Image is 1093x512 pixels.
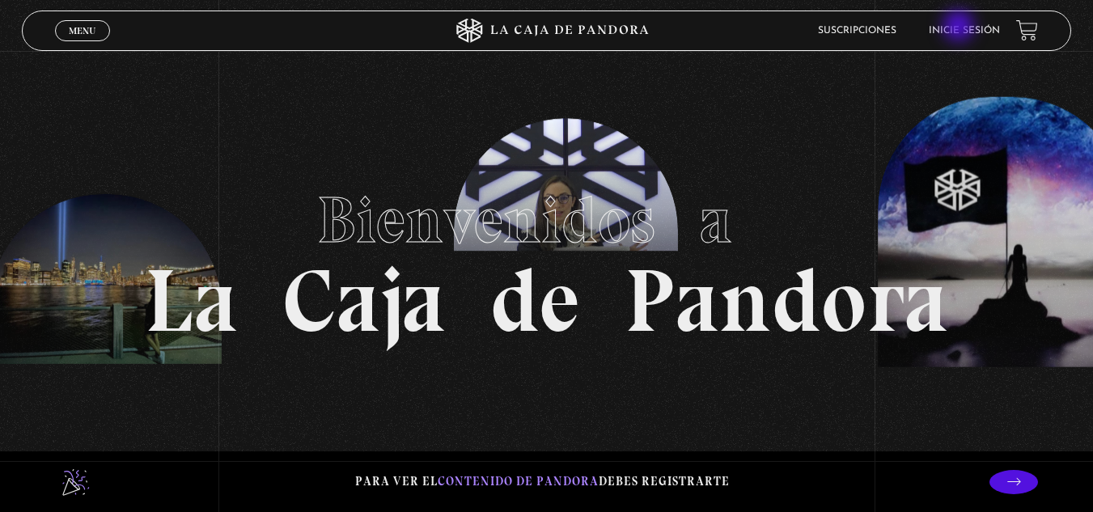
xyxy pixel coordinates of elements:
a: Inicie sesión [929,26,1000,36]
a: Suscripciones [818,26,896,36]
span: Menu [69,26,95,36]
p: Para ver el debes registrarte [355,471,730,493]
span: contenido de Pandora [438,474,599,489]
a: View your shopping cart [1016,19,1038,41]
span: Cerrar [63,39,101,50]
h1: La Caja de Pandora [145,167,948,345]
span: Bienvenidos a [317,181,777,259]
